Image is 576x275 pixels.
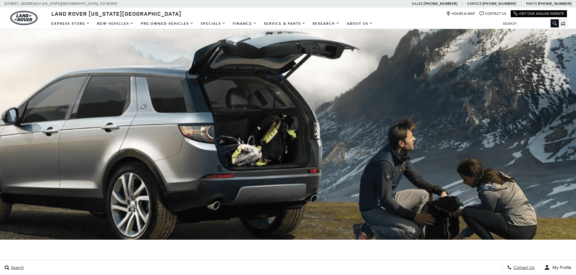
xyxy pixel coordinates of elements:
a: Service & Parts [260,18,309,29]
span: Sales [412,2,423,6]
a: Pre-Owned Vehicles [137,18,197,29]
button: user-profile-menu [539,260,576,275]
a: Hours & Map [446,11,475,16]
span: Search [9,265,24,270]
input: Search [498,20,559,27]
span: My Profile [550,265,571,270]
a: Contact Us [480,11,506,16]
span: Land Rover [US_STATE][GEOGRAPHIC_DATA] [51,10,181,17]
h1: About Us [58,257,519,267]
span: Service [467,2,481,6]
a: Visit Our Jaguar Website [513,11,564,16]
a: EXPRESS STORE [48,18,93,29]
a: New Vehicles [93,18,137,29]
a: [PHONE_NUMBER] [483,1,516,6]
a: land-rover [10,11,37,25]
span: Contact Us [512,265,535,270]
a: [STREET_ADDRESS] • [US_STATE][GEOGRAPHIC_DATA], CO 80905 [5,2,117,6]
a: [PHONE_NUMBER] [538,1,571,6]
a: [PHONE_NUMBER] [424,1,457,6]
img: Land Rover [10,11,37,25]
a: Land Rover [US_STATE][GEOGRAPHIC_DATA] [48,10,185,17]
a: About Us [343,18,376,29]
nav: Main Navigation [48,18,376,29]
span: Parts [526,2,537,6]
a: Finance [229,18,260,29]
a: Specials [197,18,229,29]
a: Research [309,18,343,29]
